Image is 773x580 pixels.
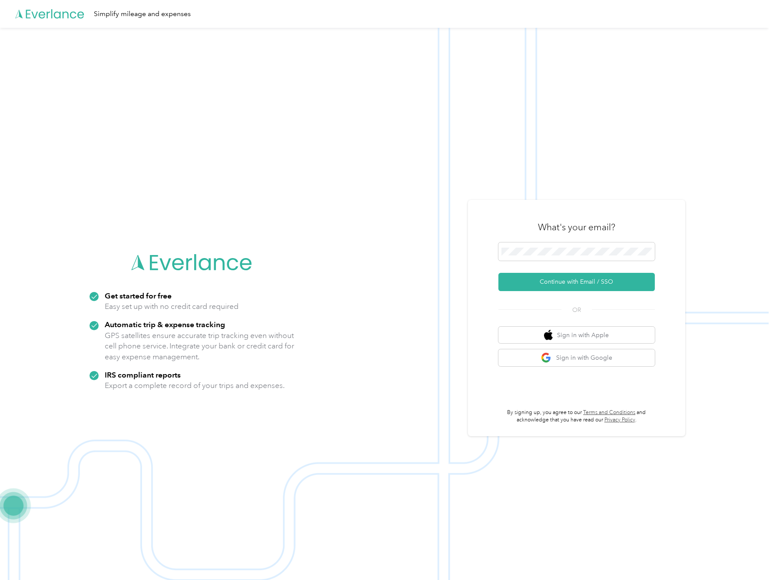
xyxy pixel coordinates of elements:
img: google logo [541,352,552,363]
span: OR [561,305,592,315]
a: Privacy Policy [604,417,635,423]
a: Terms and Conditions [583,409,635,416]
div: Simplify mileage and expenses [94,9,191,20]
strong: Automatic trip & expense tracking [105,320,225,329]
strong: IRS compliant reports [105,370,181,379]
p: Export a complete record of your trips and expenses. [105,380,285,391]
p: Easy set up with no credit card required [105,301,239,312]
button: google logoSign in with Google [498,349,655,366]
img: apple logo [544,330,553,341]
h3: What's your email? [538,221,615,233]
strong: Get started for free [105,291,172,300]
button: Continue with Email / SSO [498,273,655,291]
p: By signing up, you agree to our and acknowledge that you have read our . [498,409,655,424]
p: GPS satellites ensure accurate trip tracking even without cell phone service. Integrate your bank... [105,330,295,362]
button: apple logoSign in with Apple [498,327,655,344]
